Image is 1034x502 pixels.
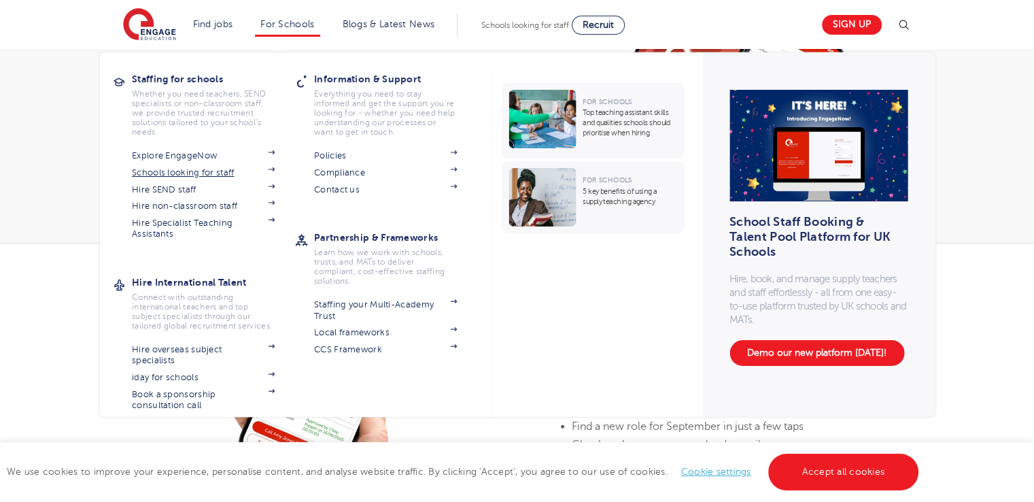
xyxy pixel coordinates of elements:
[502,161,687,233] a: For Schools5 key benefits of using a supply teaching agency
[343,19,435,29] a: Blogs & Latest News
[132,69,295,137] a: Staffing for schoolsWhether you need teachers, SEND specialists or non-classroom staff, we provid...
[502,83,687,158] a: For SchoolsTop teaching assistant skills and qualities schools should prioritise when hiring
[132,292,275,331] p: Connect with outstanding international teachers and top subject specialists through our tailored ...
[314,89,457,137] p: Everything you need to stay informed and get the support you’re looking for - whether you need he...
[132,69,295,88] h3: Staffing for schools
[132,273,295,292] h3: Hire International Talent
[132,150,275,161] a: Explore EngageNow
[583,186,677,207] p: 5 key benefits of using a supply teaching agency
[132,201,275,212] a: Hire non-classroom staff
[314,150,457,161] a: Policies
[314,248,457,286] p: Learn how we work with schools, trusts, and MATs to deliver compliant, cost-effective staffing so...
[132,389,275,412] a: Book a sponsorship consultation call
[314,228,477,247] h3: Partnership & Frameworks
[572,16,625,35] a: Recruit
[132,218,275,240] a: Hire Specialist Teaching Assistants
[583,20,614,30] span: Recruit
[572,438,766,450] span: Check and manage your calendar easily
[729,272,908,327] p: Hire, book, and manage supply teachers and staff effortlessly - all from one easy-to-use platform...
[822,15,882,35] a: Sign up
[314,69,477,137] a: Information & SupportEverything you need to stay informed and get the support you’re looking for ...
[314,167,457,178] a: Compliance
[132,89,275,137] p: Whether you need teachers, SEND specialists or non-classroom staff, we provide trusted recruitmen...
[132,344,275,367] a: Hire overseas subject specialists
[7,467,922,477] span: We use cookies to improve your experience, personalise content, and analyse website traffic. By c...
[314,228,477,286] a: Partnership & FrameworksLearn how we work with schools, trusts, and MATs to deliver compliant, co...
[132,184,275,195] a: Hire SEND staff
[572,420,804,433] span: Find a new role for September in just a few taps
[314,299,457,322] a: Staffing your Multi-Academy Trust
[314,69,477,88] h3: Information & Support
[132,273,295,331] a: Hire International TalentConnect with outstanding international teachers and top subject speciali...
[123,8,176,42] img: Engage Education
[583,107,677,138] p: Top teaching assistant skills and qualities schools should prioritise when hiring
[193,19,233,29] a: Find jobs
[132,167,275,178] a: Schools looking for staff
[314,344,457,355] a: CCS Framework
[729,340,904,366] a: Demo our new platform [DATE]!
[583,98,632,105] span: For Schools
[681,467,751,477] a: Cookie settings
[314,184,457,195] a: Contact us
[583,176,632,184] span: For Schools
[768,454,919,490] a: Accept all cookies
[260,19,314,29] a: For Schools
[132,372,275,383] a: iday for schools
[314,327,457,338] a: Local frameworks
[481,20,569,30] span: Schools looking for staff
[729,222,899,252] h3: School Staff Booking & Talent Pool Platform for UK Schools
